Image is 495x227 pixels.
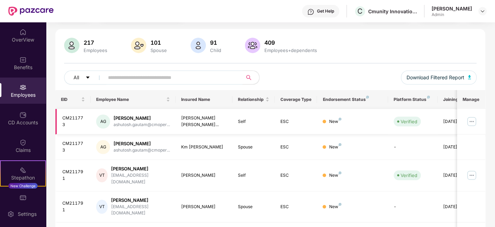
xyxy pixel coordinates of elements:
th: Insured Name [176,90,232,109]
span: C [357,7,363,15]
img: manageButton [466,116,477,127]
img: svg+xml;base64,PHN2ZyBpZD0iRW1wbG95ZWVzIiB4bWxucz0iaHR0cDovL3d3dy53My5vcmcvMjAwMC9zdmciIHdpZHRoPS... [20,84,26,91]
img: svg+xml;base64,PHN2ZyB4bWxucz0iaHR0cDovL3d3dy53My5vcmcvMjAwMC9zdmciIHdpZHRoPSI4IiBoZWlnaHQ9IjgiIH... [339,118,341,120]
img: svg+xml;base64,PHN2ZyB4bWxucz0iaHR0cDovL3d3dy53My5vcmcvMjAwMC9zdmciIHdpZHRoPSI4IiBoZWlnaHQ9IjgiIH... [339,171,341,174]
img: svg+xml;base64,PHN2ZyBpZD0iRHJvcGRvd24tMzJ4MzIiIHhtbG5zPSJodHRwOi8vd3d3LnczLm9yZy8yMDAwL3N2ZyIgd2... [480,8,485,14]
div: AG [96,115,110,129]
img: svg+xml;base64,PHN2ZyB4bWxucz0iaHR0cDovL3d3dy53My5vcmcvMjAwMC9zdmciIHdpZHRoPSI4IiBoZWlnaHQ9IjgiIH... [366,96,369,98]
div: [PERSON_NAME] [181,204,227,210]
div: [PERSON_NAME] [114,115,170,122]
img: svg+xml;base64,PHN2ZyBpZD0iSG9tZSIgeG1sbnM9Imh0dHA6Ly93d3cudzMub3JnLzIwMDAvc3ZnIiB3aWR0aD0iMjAiIG... [20,29,26,36]
button: Allcaret-down [64,71,107,85]
span: Relationship [238,97,264,102]
div: Spouse [238,204,269,210]
img: svg+xml;base64,PHN2ZyB4bWxucz0iaHR0cDovL3d3dy53My5vcmcvMjAwMC9zdmciIHdpZHRoPSIyMSIgaGVpZ2h0PSIyMC... [20,167,26,174]
img: svg+xml;base64,PHN2ZyBpZD0iU2V0dGluZy0yMHgyMCIgeG1sbnM9Imh0dHA6Ly93d3cudzMub3JnLzIwMDAvc3ZnIiB3aW... [7,211,14,218]
span: caret-down [85,75,90,81]
div: 217 [82,39,109,46]
div: Admin [432,12,472,17]
div: [PERSON_NAME] [114,140,170,147]
div: New [329,144,341,151]
div: New [329,118,341,125]
span: All [74,74,79,81]
img: svg+xml;base64,PHN2ZyB4bWxucz0iaHR0cDovL3d3dy53My5vcmcvMjAwMC9zdmciIHhtbG5zOnhsaW5rPSJodHRwOi8vd3... [468,75,471,79]
div: [PERSON_NAME] [111,166,170,172]
th: Employee Name [91,90,176,109]
div: ESC [280,204,312,210]
div: ESC [280,172,312,179]
div: VT [96,168,108,182]
div: VT [96,200,108,214]
div: Spouse [238,144,269,151]
div: Settings [16,211,39,218]
div: [EMAIL_ADDRESS][DOMAIN_NAME] [111,172,170,185]
div: Self [238,172,269,179]
div: AG [96,140,110,154]
div: [PERSON_NAME] [111,197,170,204]
img: svg+xml;base64,PHN2ZyB4bWxucz0iaHR0cDovL3d3dy53My5vcmcvMjAwMC9zdmciIHhtbG5zOnhsaW5rPSJodHRwOi8vd3... [245,38,260,53]
img: svg+xml;base64,PHN2ZyBpZD0iUGF6Y2FyZCIgeG1sbnM9Imh0dHA6Ly93d3cudzMub3JnLzIwMDAvc3ZnIiB3aWR0aD0iMj... [20,194,26,201]
div: New Challenge [8,183,38,189]
img: svg+xml;base64,PHN2ZyBpZD0iQmVuZWZpdHMiIHhtbG5zPSJodHRwOi8vd3d3LnczLm9yZy8yMDAwL3N2ZyIgd2lkdGg9Ij... [20,56,26,63]
div: New [329,172,341,179]
div: Verified [401,172,417,179]
div: CM211791 [62,169,85,182]
div: CM211773 [62,115,85,128]
span: Employee Name [96,97,165,102]
th: Coverage Type [275,90,317,109]
span: Download Filtered Report [407,74,464,81]
div: [DATE] [443,118,474,125]
div: 91 [209,39,223,46]
img: svg+xml;base64,PHN2ZyB4bWxucz0iaHR0cDovL3d3dy53My5vcmcvMjAwMC9zdmciIHhtbG5zOnhsaW5rPSJodHRwOi8vd3... [64,38,79,53]
button: Download Filtered Report [401,71,477,85]
div: [PERSON_NAME] [432,5,472,12]
div: ESC [280,118,312,125]
div: Endorsement Status [323,97,382,102]
div: [DATE] [443,204,474,210]
img: svg+xml;base64,PHN2ZyBpZD0iQ0RfQWNjb3VudHMiIGRhdGEtbmFtZT0iQ0QgQWNjb3VudHMiIHhtbG5zPSJodHRwOi8vd3... [20,111,26,118]
div: [DATE] [443,144,474,151]
div: Km [PERSON_NAME] [181,144,227,151]
img: svg+xml;base64,PHN2ZyB4bWxucz0iaHR0cDovL3d3dy53My5vcmcvMjAwMC9zdmciIHdpZHRoPSI4IiBoZWlnaHQ9IjgiIH... [339,203,341,206]
div: Employees [82,47,109,53]
div: Self [238,118,269,125]
div: ashutosh.gautam@cmoper... [114,147,170,154]
img: svg+xml;base64,PHN2ZyB4bWxucz0iaHR0cDovL3d3dy53My5vcmcvMjAwMC9zdmciIHhtbG5zOnhsaW5rPSJodHRwOi8vd3... [131,38,146,53]
th: Joining Date [438,90,480,109]
th: Relationship [232,90,275,109]
div: Platform Status [394,97,432,102]
div: [PERSON_NAME] [PERSON_NAME]... [181,115,227,128]
img: svg+xml;base64,PHN2ZyBpZD0iSGVscC0zMngzMiIgeG1sbnM9Imh0dHA6Ly93d3cudzMub3JnLzIwMDAvc3ZnIiB3aWR0aD... [307,8,314,15]
button: search [242,71,260,85]
div: Stepathon [1,174,45,181]
img: svg+xml;base64,PHN2ZyB4bWxucz0iaHR0cDovL3d3dy53My5vcmcvMjAwMC9zdmciIHhtbG5zOnhsaW5rPSJodHRwOi8vd3... [191,38,206,53]
div: ashutosh.gautam@cmoper... [114,122,170,128]
div: 101 [149,39,168,46]
img: svg+xml;base64,PHN2ZyB4bWxucz0iaHR0cDovL3d3dy53My5vcmcvMjAwMC9zdmciIHdpZHRoPSI4IiBoZWlnaHQ9IjgiIH... [339,143,341,146]
div: ESC [280,144,312,151]
div: New [329,204,341,210]
span: EID [61,97,80,102]
div: Employees+dependents [263,47,318,53]
div: Cmunity Innovations Private Limited [368,8,417,15]
img: svg+xml;base64,PHN2ZyBpZD0iQ2xhaW0iIHhtbG5zPSJodHRwOi8vd3d3LnczLm9yZy8yMDAwL3N2ZyIgd2lkdGg9IjIwIi... [20,139,26,146]
div: [PERSON_NAME] [181,172,227,179]
td: - [388,134,438,160]
div: Get Help [317,8,334,14]
div: CM211773 [62,140,85,154]
th: Manage [457,90,485,109]
img: New Pazcare Logo [8,7,54,16]
span: search [242,75,256,80]
div: Spouse [149,47,168,53]
div: [DATE] [443,172,474,179]
img: manageButton [466,170,477,181]
div: 409 [263,39,318,46]
td: - [388,191,438,223]
img: svg+xml;base64,PHN2ZyB4bWxucz0iaHR0cDovL3d3dy53My5vcmcvMjAwMC9zdmciIHdpZHRoPSI4IiBoZWlnaHQ9IjgiIH... [427,96,430,98]
div: Child [209,47,223,53]
div: Verified [401,118,417,125]
div: [EMAIL_ADDRESS][DOMAIN_NAME] [111,204,170,217]
th: EID [55,90,91,109]
div: CM211791 [62,200,85,213]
